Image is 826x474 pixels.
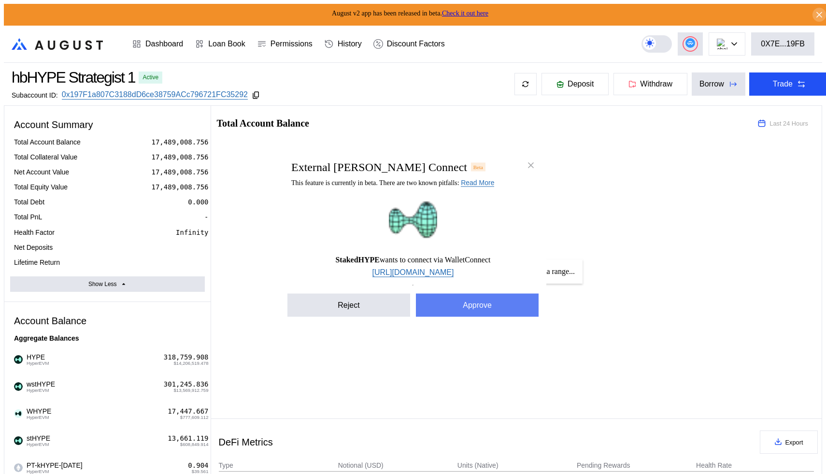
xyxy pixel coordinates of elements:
span: stHYPE [23,434,50,447]
img: hyperevm-CUbfO1az.svg [19,413,24,418]
div: Notional (USD) [338,461,384,469]
img: hyperliquid.jpg [14,436,23,445]
span: HyperEVM [27,415,51,420]
div: Type [219,461,233,469]
div: Permissions [271,40,313,48]
span: This feature is currently in beta. There are two known pitfalls: [291,179,494,186]
div: 318,759.908 [164,353,209,361]
div: Total Equity Value [14,183,68,191]
img: hyperevm-CUbfO1az.svg [19,386,24,391]
div: 17,447.667 [168,407,208,416]
div: - [204,258,208,267]
div: 17,489,008.756 [151,183,208,191]
div: Net Account Value [14,168,69,176]
span: wants to connect via WalletConnect [335,255,490,264]
img: empty-token.png [14,463,23,472]
span: PT-kHYPE-[DATE] [23,461,83,474]
div: Lifetime Return [14,258,60,267]
img: hyperevm-CUbfO1az.svg [19,467,24,472]
span: August v2 app has been released in beta. [332,10,488,17]
div: Infinity [176,228,208,237]
span: HyperEVM [27,442,50,447]
div: 0.904 [188,461,208,470]
div: Total Account Balance [14,138,81,146]
span: $14,206,519.478 [173,361,208,366]
div: Dashboard [145,40,183,48]
div: Discount Factors [387,40,445,48]
span: $39.561 [192,469,209,474]
span: HyperEVM [27,469,83,474]
div: Subaccount ID: [12,91,58,99]
div: Loan Book [208,40,245,48]
div: Units (Native) [457,461,498,469]
button: Reject [287,293,410,316]
div: Net Deposits [14,243,53,252]
div: Active [142,74,158,81]
img: hyperliquid.jpg [14,355,23,364]
div: Show Less [88,281,117,287]
h2: Total Account Balance [217,118,743,128]
span: HyperEVM [27,388,55,393]
div: 17,489,008.756 [151,153,208,161]
a: Check it out here [442,10,488,17]
span: HyperEVM [27,361,49,366]
span: Deposit [568,80,594,88]
img: StakedHYPE logo [389,195,437,244]
span: HYPE [23,353,49,366]
div: hbHYPE Strategist 1 [12,69,135,86]
div: Total Debt [14,198,44,206]
span: $13,569,912.759 [173,388,208,393]
span: $777,609.112 [180,415,209,420]
img: chain logo [717,39,727,49]
a: [URL][DOMAIN_NAME] [372,268,454,277]
span: Export [785,439,803,446]
button: close modal [523,158,539,173]
a: Read More [461,178,494,187]
span: Withdraw [640,80,672,88]
img: hyperevm-CUbfO1az.svg [19,359,24,364]
div: Health Factor [14,228,55,237]
img: hyperevm-CUbfO1az.svg [19,440,24,445]
div: Trade [773,80,793,88]
div: 17,489,008.756 [151,168,208,176]
a: 0x197F1a807C3188dD6ce38759ACc796721FC35292 [62,90,248,100]
div: 0X7E...19FB [761,40,805,48]
span: WHYPE [23,407,51,420]
div: Health Rate [696,461,732,469]
button: Approve [416,293,539,316]
div: 13,661.119 [168,434,208,443]
div: Total Collateral Value [14,153,77,161]
img: _UP3jBsi_400x400.jpg [14,409,23,418]
div: Account Balance [10,312,205,330]
div: Aggregate Balances [10,330,205,346]
div: Borrow [699,80,724,88]
span: wstHYPE [23,380,55,393]
div: History [338,40,362,48]
img: hyperliquid.png [14,382,23,391]
div: 17,489,008.756 [151,138,208,146]
div: Total PnL [14,213,42,221]
div: Pending Rewards [577,461,630,469]
div: Account Summary [10,115,205,134]
div: 301,245.836 [164,380,209,388]
div: Beta [471,162,485,171]
div: 0.000 [188,198,208,206]
div: DeFi Metrics [219,437,273,448]
b: StakedHYPE [335,255,380,263]
h2: External [PERSON_NAME] Connect [291,160,467,173]
span: $608,849.914 [180,442,209,447]
div: - [204,213,208,221]
div: - [204,243,208,252]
